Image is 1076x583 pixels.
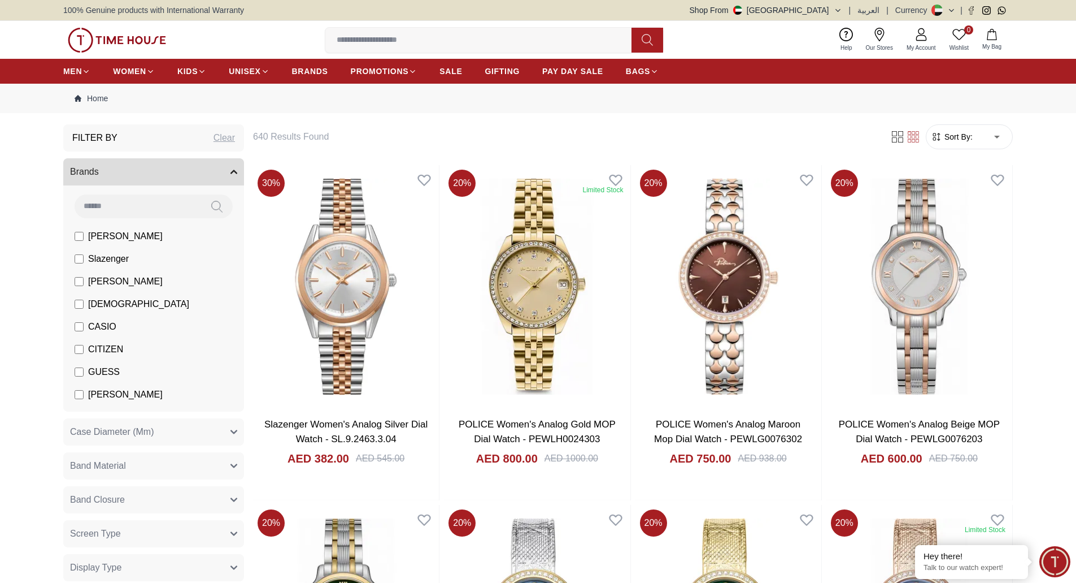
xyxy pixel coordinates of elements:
[960,5,962,16] span: |
[444,165,630,408] img: POLICE Women's Analog Gold MOP Dial Watch - PEWLH0024303
[63,520,244,547] button: Screen Type
[626,66,650,77] span: BAGS
[670,451,731,467] h4: AED 750.00
[70,561,121,575] span: Display Type
[70,493,125,507] span: Band Closure
[88,365,120,379] span: GUESS
[975,27,1008,53] button: My Bag
[640,509,667,537] span: 20 %
[902,44,940,52] span: My Account
[70,459,126,473] span: Band Material
[88,343,123,356] span: CITIZEN
[75,300,84,309] input: [DEMOGRAPHIC_DATA]
[439,61,462,81] a: SALE
[978,42,1006,51] span: My Bag
[253,165,439,408] img: Slazenger Women's Analog Silver Dial Watch - SL.9.2463.3.04
[88,252,129,266] span: Slazenger
[542,61,603,81] a: PAY DAY SALE
[733,6,742,15] img: United Arab Emirates
[485,66,520,77] span: GIFTING
[253,130,876,144] h6: 640 Results Found
[839,419,1000,444] a: POLICE Women's Analog Beige MOP Dial Watch - PEWLG0076203
[63,158,244,185] button: Brands
[63,5,244,16] span: 100% Genuine products with International Warranty
[292,66,328,77] span: BRANDS
[88,388,163,401] span: [PERSON_NAME]
[63,418,244,446] button: Case Diameter (Mm)
[826,165,1012,408] img: POLICE Women's Analog Beige MOP Dial Watch - PEWLG0076203
[945,44,973,52] span: Wishlist
[654,419,802,444] a: POLICE Women's Analog Maroon Mop Dial Watch - PEWLG0076302
[258,509,285,537] span: 20 %
[75,93,108,104] a: Home
[75,390,84,399] input: [PERSON_NAME]
[75,368,84,377] input: GUESS
[448,170,476,197] span: 20 %
[68,28,166,53] img: ...
[70,165,99,179] span: Brands
[70,527,121,541] span: Screen Type
[982,6,991,15] a: Instagram
[834,25,859,54] a: Help
[931,131,973,142] button: Sort By:
[75,277,84,286] input: [PERSON_NAME]
[113,66,146,77] span: WOMEN
[690,5,842,16] button: Shop From[GEOGRAPHIC_DATA]
[88,230,163,243] span: [PERSON_NAME]
[895,5,932,16] div: Currency
[1039,546,1070,577] div: Chat Widget
[88,297,189,311] span: [DEMOGRAPHIC_DATA]
[113,61,155,81] a: WOMEN
[72,131,117,145] h3: Filter By
[967,6,975,15] a: Facebook
[63,84,1013,113] nav: Breadcrumb
[849,5,851,16] span: |
[859,25,900,54] a: Our Stores
[942,131,973,142] span: Sort By:
[351,66,409,77] span: PROMOTIONS
[964,25,973,34] span: 0
[582,185,623,195] div: Limited Stock
[640,170,667,197] span: 20 %
[292,61,328,81] a: BRANDS
[177,61,206,81] a: KIDS
[351,61,417,81] a: PROMOTIONS
[439,66,462,77] span: SALE
[287,451,349,467] h4: AED 382.00
[485,61,520,81] a: GIFTING
[943,25,975,54] a: 0Wishlist
[861,44,898,52] span: Our Stores
[923,563,1020,573] p: Talk to our watch expert!
[459,419,616,444] a: POLICE Women's Analog Gold MOP Dial Watch - PEWLH0024303
[635,165,821,408] img: POLICE Women's Analog Maroon Mop Dial Watch - PEWLG0076302
[886,5,888,16] span: |
[88,411,113,424] span: Police
[214,131,235,145] div: Clear
[264,419,428,444] a: Slazenger Women's Analog Silver Dial Watch - SL.9.2463.3.04
[229,66,260,77] span: UNISEX
[229,61,269,81] a: UNISEX
[356,452,404,465] div: AED 545.00
[177,66,198,77] span: KIDS
[861,451,922,467] h4: AED 600.00
[75,322,84,331] input: CASIO
[63,66,82,77] span: MEN
[997,6,1006,15] a: Whatsapp
[258,170,285,197] span: 30 %
[75,232,84,241] input: [PERSON_NAME]
[88,275,163,288] span: [PERSON_NAME]
[63,486,244,513] button: Band Closure
[544,452,598,465] div: AED 1000.00
[836,44,857,52] span: Help
[965,525,1005,534] div: Limited Stock
[831,509,858,537] span: 20 %
[857,5,879,16] button: العربية
[738,452,786,465] div: AED 938.00
[542,66,603,77] span: PAY DAY SALE
[476,451,538,467] h4: AED 800.00
[63,452,244,480] button: Band Material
